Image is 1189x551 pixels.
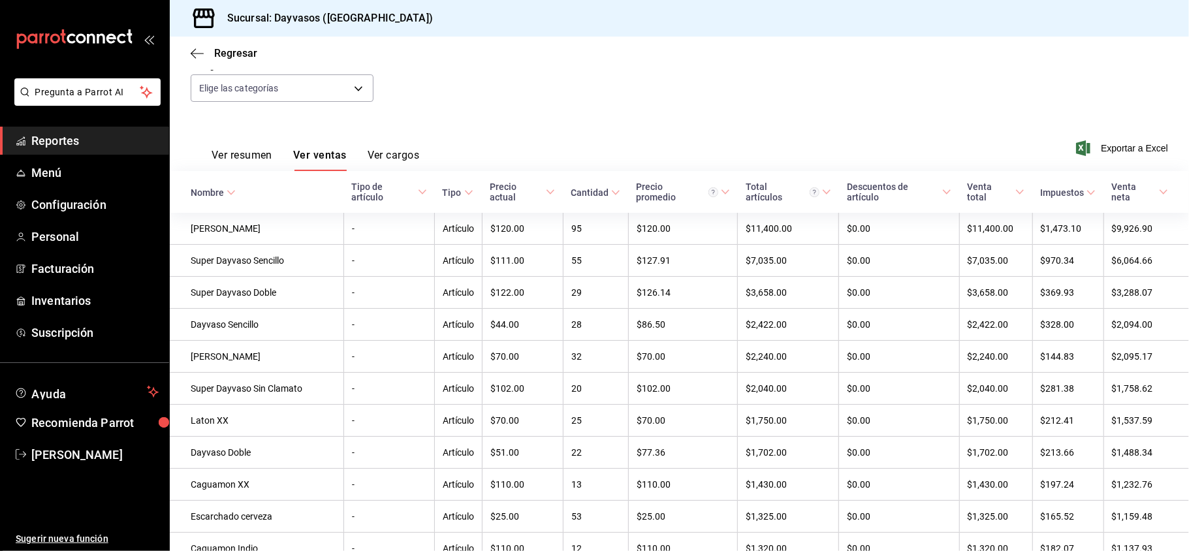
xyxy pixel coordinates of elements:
[1032,213,1103,245] td: $1,473.10
[1103,309,1189,341] td: $2,094.00
[483,277,563,309] td: $122.00
[628,277,738,309] td: $126.14
[738,373,839,405] td: $2,040.00
[738,213,839,245] td: $11,400.00
[628,501,738,533] td: $25.00
[214,47,257,59] span: Regresar
[746,181,819,202] div: Total artículos
[738,309,839,341] td: $2,422.00
[738,437,839,469] td: $1,702.00
[959,373,1032,405] td: $2,040.00
[563,469,628,501] td: 13
[563,213,628,245] td: 95
[1032,245,1103,277] td: $970.34
[191,187,224,198] div: Nombre
[435,309,483,341] td: Artículo
[1103,277,1189,309] td: $3,288.07
[435,213,483,245] td: Artículo
[293,149,347,171] button: Ver ventas
[1032,309,1103,341] td: $328.00
[343,469,434,501] td: -
[839,277,959,309] td: $0.00
[628,341,738,373] td: $70.00
[435,501,483,533] td: Artículo
[490,181,556,202] span: Precio actual
[343,501,434,533] td: -
[1103,405,1189,437] td: $1,537.59
[746,181,831,202] span: Total artículos
[170,277,343,309] td: Super Dayvaso Doble
[483,245,563,277] td: $111.00
[16,532,159,546] span: Sugerir nueva función
[368,149,420,171] button: Ver cargos
[31,384,142,400] span: Ayuda
[839,245,959,277] td: $0.00
[1111,181,1156,202] div: Venta neta
[199,82,279,95] span: Elige las categorías
[483,213,563,245] td: $120.00
[628,213,738,245] td: $120.00
[810,187,819,197] svg: El total artículos considera cambios de precios en los artículos así como costos adicionales por ...
[839,373,959,405] td: $0.00
[31,414,159,432] span: Recomienda Parrot
[1040,187,1084,198] div: Impuestos
[31,196,159,213] span: Configuración
[839,437,959,469] td: $0.00
[959,245,1032,277] td: $7,035.00
[847,181,951,202] span: Descuentos de artículo
[959,309,1032,341] td: $2,422.00
[628,437,738,469] td: $77.36
[31,132,159,150] span: Reportes
[170,341,343,373] td: [PERSON_NAME]
[628,469,738,501] td: $110.00
[636,181,730,202] span: Precio promedio
[959,277,1032,309] td: $3,658.00
[1079,140,1168,156] span: Exportar a Excel
[571,187,620,198] span: Cantidad
[1103,469,1189,501] td: $1,232.76
[628,405,738,437] td: $70.00
[839,501,959,533] td: $0.00
[483,437,563,469] td: $51.00
[170,373,343,405] td: Super Dayvaso Sin Clamato
[343,309,434,341] td: -
[443,187,462,198] div: Tipo
[14,78,161,106] button: Pregunta a Parrot AI
[563,405,628,437] td: 25
[35,86,140,99] span: Pregunta a Parrot AI
[443,187,473,198] span: Tipo
[1032,373,1103,405] td: $281.38
[1103,245,1189,277] td: $6,064.66
[191,47,257,59] button: Regresar
[435,437,483,469] td: Artículo
[1103,373,1189,405] td: $1,758.62
[191,187,236,198] span: Nombre
[1103,437,1189,469] td: $1,488.34
[1032,501,1103,533] td: $165.52
[1103,341,1189,373] td: $2,095.17
[483,405,563,437] td: $70.00
[351,181,415,202] div: Tipo de artículo
[435,245,483,277] td: Artículo
[435,405,483,437] td: Artículo
[343,213,434,245] td: -
[31,228,159,245] span: Personal
[212,149,272,171] button: Ver resumen
[959,437,1032,469] td: $1,702.00
[31,324,159,341] span: Suscripción
[1032,405,1103,437] td: $212.41
[9,95,161,108] a: Pregunta a Parrot AI
[483,373,563,405] td: $102.00
[571,187,609,198] div: Cantidad
[628,309,738,341] td: $86.50
[483,309,563,341] td: $44.00
[343,405,434,437] td: -
[170,501,343,533] td: Escarchado cerveza
[959,469,1032,501] td: $1,430.00
[738,501,839,533] td: $1,325.00
[563,341,628,373] td: 32
[847,181,940,202] div: Descuentos de artículo
[839,309,959,341] td: $0.00
[170,245,343,277] td: Super Dayvaso Sencillo
[738,341,839,373] td: $2,240.00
